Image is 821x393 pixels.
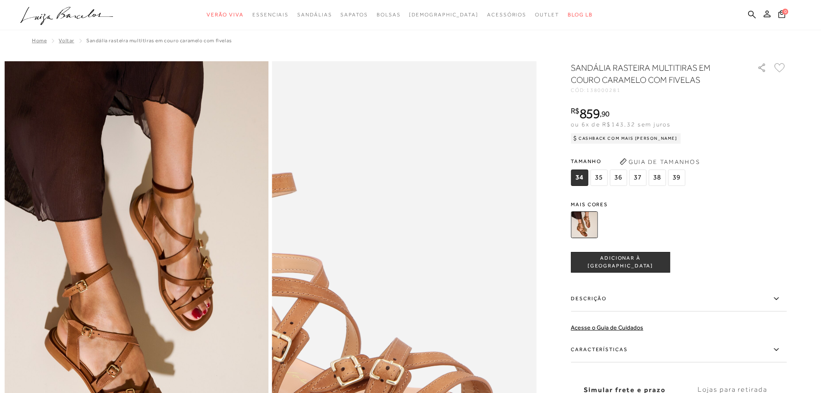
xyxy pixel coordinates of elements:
span: Sapatos [340,12,368,18]
span: Sandálias [297,12,332,18]
img: SANDÁLIA RASTEIRA MULTITIRAS EM COURO CARAMELO COM FIVELAS [571,211,598,238]
span: Outlet [535,12,559,18]
a: Home [32,38,47,44]
a: noSubCategoriesText [377,7,401,23]
span: [DEMOGRAPHIC_DATA] [409,12,478,18]
span: Mais cores [571,202,786,207]
span: 34 [571,170,588,186]
div: Cashback com Mais [PERSON_NAME] [571,133,681,144]
span: 39 [668,170,685,186]
span: 38 [648,170,666,186]
span: ou 6x de R$143,32 sem juros [571,121,670,128]
span: 138000281 [586,87,621,93]
span: 859 [579,106,600,121]
span: BLOG LB [568,12,593,18]
div: CÓD: [571,88,743,93]
span: ADICIONAR À [GEOGRAPHIC_DATA] [571,255,670,270]
a: noSubCategoriesText [487,7,526,23]
span: Tamanho [571,155,687,168]
a: Acesse o Guia de Cuidados [571,324,643,331]
a: Voltar [59,38,74,44]
button: 0 [776,9,788,21]
button: Guia de Tamanhos [617,155,703,169]
span: 90 [601,109,610,118]
button: ADICIONAR À [GEOGRAPHIC_DATA] [571,252,670,273]
a: BLOG LB [568,7,593,23]
span: Verão Viva [207,12,244,18]
span: SANDÁLIA RASTEIRA MULTITIRAS EM COURO CARAMELO COM FIVELAS [86,38,232,44]
label: Descrição [571,286,786,311]
span: 35 [590,170,607,186]
label: Características [571,337,786,362]
span: 0 [782,9,788,15]
span: 37 [629,170,646,186]
span: Bolsas [377,12,401,18]
span: 36 [610,170,627,186]
a: noSubCategoriesText [409,7,478,23]
span: Essenciais [252,12,289,18]
i: R$ [571,107,579,115]
a: noSubCategoriesText [207,7,244,23]
a: noSubCategoriesText [297,7,332,23]
a: noSubCategoriesText [535,7,559,23]
a: noSubCategoriesText [340,7,368,23]
h1: SANDÁLIA RASTEIRA MULTITIRAS EM COURO CARAMELO COM FIVELAS [571,62,733,86]
a: noSubCategoriesText [252,7,289,23]
span: Acessórios [487,12,526,18]
i: , [600,110,610,118]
